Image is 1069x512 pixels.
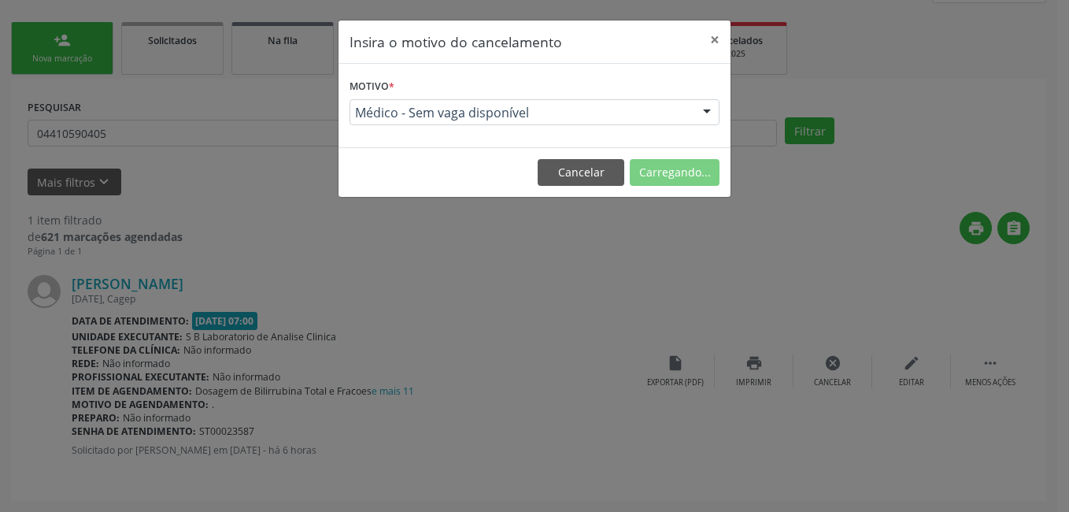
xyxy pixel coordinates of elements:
[355,105,687,121] span: Médico - Sem vaga disponível
[630,159,719,186] button: Carregando...
[350,32,562,52] h5: Insira o motivo do cancelamento
[538,159,624,186] button: Cancelar
[699,20,731,59] button: Close
[350,75,394,99] label: Motivo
